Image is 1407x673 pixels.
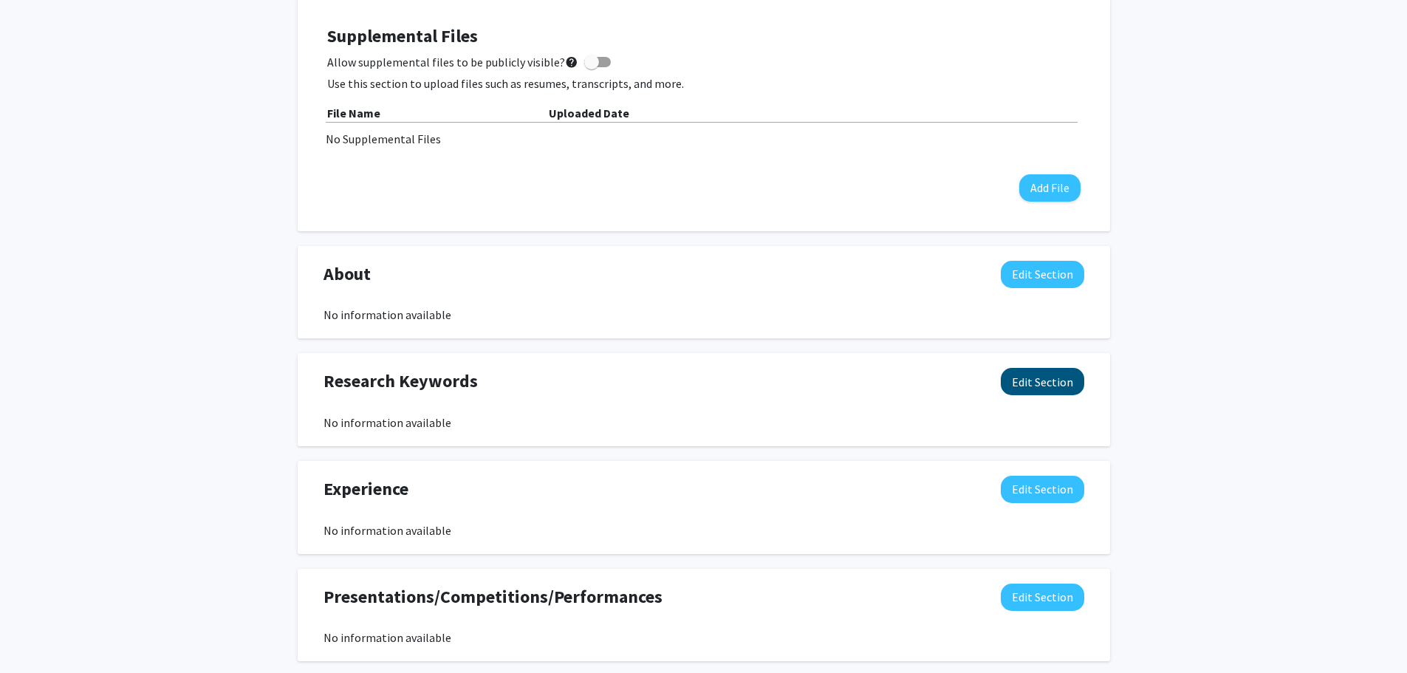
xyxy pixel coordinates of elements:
[327,26,1081,47] h4: Supplemental Files
[323,584,663,610] span: Presentations/Competitions/Performances
[323,306,1084,324] div: No information available
[323,522,1084,539] div: No information available
[323,414,1084,431] div: No information available
[1001,261,1084,288] button: Edit About
[323,476,408,502] span: Experience
[327,53,578,71] span: Allow supplemental files to be publicly visible?
[327,106,380,120] b: File Name
[323,368,478,394] span: Research Keywords
[323,261,371,287] span: About
[11,607,63,662] iframe: Chat
[327,75,1081,92] p: Use this section to upload files such as resumes, transcripts, and more.
[1019,174,1081,202] button: Add File
[1001,476,1084,503] button: Edit Experience
[565,53,578,71] mat-icon: help
[549,106,629,120] b: Uploaded Date
[323,629,1084,646] div: No information available
[1001,368,1084,395] button: Edit Research Keywords
[1001,584,1084,611] button: Edit Presentations/Competitions/Performances
[326,130,1082,148] div: No Supplemental Files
